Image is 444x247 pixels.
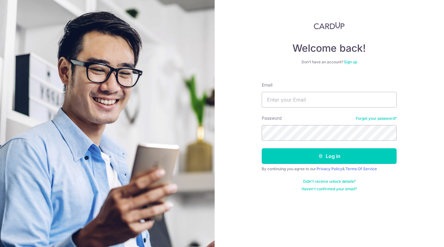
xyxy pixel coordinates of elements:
a: Haven't confirmed your email? [302,187,357,192]
div: By continuing you agree to our & [262,166,397,171]
a: Sign up [344,60,357,64]
a: Didn't receive unlock details? [303,179,356,184]
h4: Welcome back! [262,42,397,55]
img: CardUp Logo [314,22,345,29]
a: Forgot your password? [356,116,397,121]
button: Log in [262,148,397,164]
input: Enter your Email [262,92,397,108]
label: Password [262,115,282,121]
a: Privacy Policy [317,166,342,171]
label: Email [262,82,272,88]
div: Don’t have an account? [262,60,397,65]
a: Terms Of Service [345,166,377,171]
